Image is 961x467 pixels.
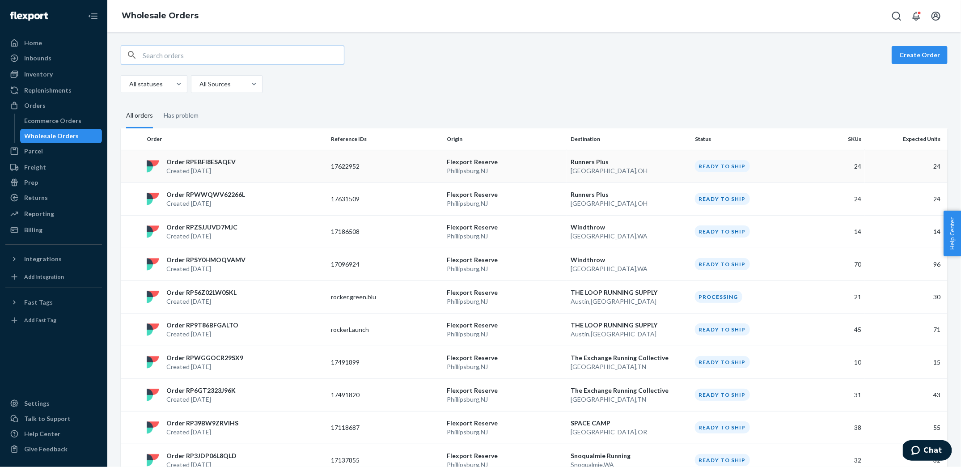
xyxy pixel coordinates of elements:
a: Wholesale Orders [20,129,102,143]
button: Close Navigation [84,7,102,25]
p: [GEOGRAPHIC_DATA] , OH [571,166,687,175]
td: 24 [807,150,865,183]
p: Flexport Reserve [447,419,563,428]
button: Integrations [5,252,102,266]
td: 31 [807,378,865,411]
a: Ecommerce Orders [20,114,102,128]
div: Parcel [24,147,43,156]
div: Help Center [24,429,60,438]
p: Flexport Reserve [447,190,563,199]
button: Give Feedback [5,442,102,456]
div: Settings [24,399,50,408]
a: Wholesale Orders [122,11,199,21]
p: Phillipsburg , NJ [447,232,563,241]
button: Fast Tags [5,295,102,310]
th: SKUs [807,128,865,150]
img: flexport logo [147,454,159,467]
div: Talk to Support [24,414,71,423]
p: Runners Plus [571,190,687,199]
div: Ready to ship [695,225,750,238]
p: Order RPWWQWV62266L [166,190,245,199]
div: Ready to ship [695,421,750,433]
input: Search orders [143,46,344,64]
div: Ready to ship [695,193,750,205]
img: Flexport logo [10,12,48,21]
img: flexport logo [147,356,159,369]
a: Home [5,36,102,50]
p: Phillipsburg , NJ [447,428,563,437]
td: 38 [807,411,865,444]
img: flexport logo [147,225,159,238]
p: Windthrow [571,223,687,232]
td: 55 [865,411,948,444]
div: Billing [24,225,42,234]
td: 43 [865,378,948,411]
button: Talk to Support [5,412,102,426]
div: Ready to ship [695,454,750,466]
p: Created [DATE] [166,264,246,273]
p: Order RPSY0HMOQVAMV [166,255,246,264]
img: flexport logo [147,160,159,173]
p: THE LOOP RUNNING SUPPLY [571,321,687,330]
td: 70 [807,248,865,280]
th: Origin [443,128,567,150]
th: Reference IDs [327,128,443,150]
a: Inventory [5,67,102,81]
p: Phillipsburg , NJ [447,330,563,339]
p: 17137855 [331,456,402,465]
td: 24 [865,183,948,215]
button: Create Order [892,46,948,64]
p: [GEOGRAPHIC_DATA] , OH [571,199,687,208]
p: Order RP56Z02LW0SKL [166,288,237,297]
p: THE LOOP RUNNING SUPPLY [571,288,687,297]
p: The Exchange Running Collective [571,386,687,395]
div: Integrations [24,255,62,263]
div: Fast Tags [24,298,53,307]
p: Order RP39BW9ZRVIHS [166,419,238,428]
td: 71 [865,313,948,346]
p: Phillipsburg , NJ [447,297,563,306]
img: flexport logo [147,291,159,303]
p: Flexport Reserve [447,451,563,460]
div: Add Fast Tag [24,316,56,324]
td: 24 [865,150,948,183]
div: Wholesale Orders [25,132,79,140]
p: Order RP3JDP06L8QLD [166,451,237,460]
ol: breadcrumbs [114,3,206,29]
button: Open Search Box [888,7,906,25]
div: Give Feedback [24,445,68,454]
p: Order RPWGGOCR29SX9 [166,353,243,362]
p: Order RPZSJJUVD7MJC [166,223,237,232]
button: Help Center [944,211,961,256]
p: Flexport Reserve [447,386,563,395]
a: Add Fast Tag [5,313,102,327]
p: Order RP9T86BFGALTO [166,321,238,330]
a: Reporting [5,207,102,221]
th: Order [143,128,327,150]
td: 21 [807,280,865,313]
a: Add Integration [5,270,102,284]
p: Austin , [GEOGRAPHIC_DATA] [571,297,687,306]
a: Orders [5,98,102,113]
th: Status [691,128,807,150]
button: Open account menu [927,7,945,25]
button: Open notifications [907,7,925,25]
p: Phillipsburg , NJ [447,362,563,371]
td: 96 [865,248,948,280]
p: 17186508 [331,227,402,236]
td: 14 [807,215,865,248]
p: Order RPEBFI8ESAQEV [166,157,236,166]
p: rocker.green.blu [331,293,402,301]
img: flexport logo [147,389,159,401]
div: Ready to ship [695,389,750,401]
th: Destination [567,128,691,150]
p: Created [DATE] [166,362,243,371]
p: Order RP6GT2323J96K [166,386,236,395]
p: rockerLaunch [331,325,402,334]
div: Ready to ship [695,356,750,368]
p: The Exchange Running Collective [571,353,687,362]
p: 17096924 [331,260,402,269]
div: Freight [24,163,46,172]
p: Phillipsburg , NJ [447,166,563,175]
a: Returns [5,191,102,205]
